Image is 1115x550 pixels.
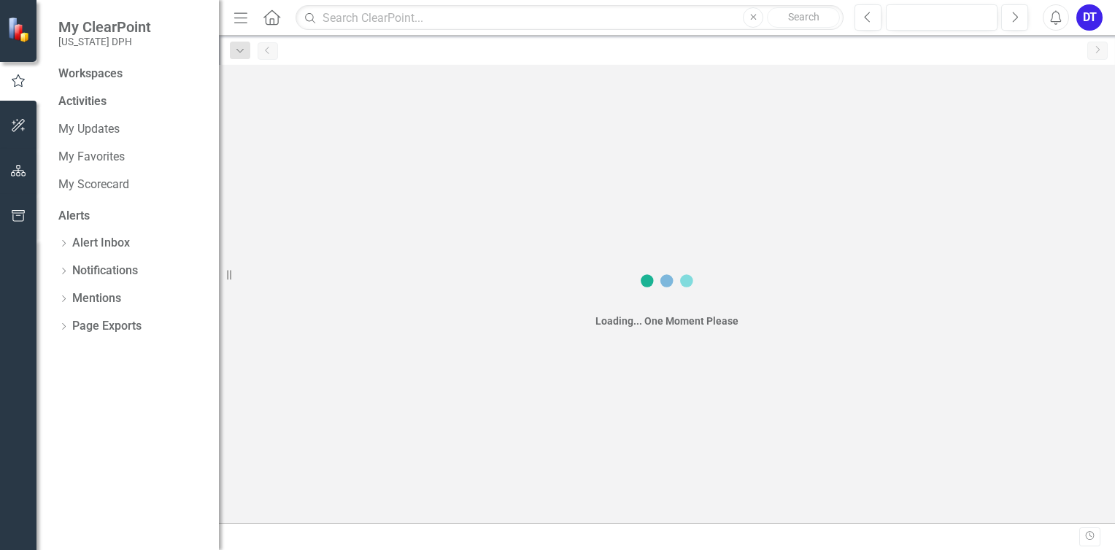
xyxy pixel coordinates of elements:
button: Search [767,7,840,28]
button: DT [1076,4,1103,31]
input: Search ClearPoint... [296,5,844,31]
a: Page Exports [72,318,142,335]
div: Workspaces [58,66,123,82]
small: [US_STATE] DPH [58,36,151,47]
a: Alert Inbox [72,235,130,252]
span: Search [788,11,819,23]
a: My Updates [58,121,204,138]
a: My Favorites [58,149,204,166]
a: My Scorecard [58,177,204,193]
img: ClearPoint Strategy [7,17,33,42]
div: Activities [58,93,204,110]
a: Mentions [72,290,121,307]
span: My ClearPoint [58,18,151,36]
a: Notifications [72,263,138,279]
div: Alerts [58,208,204,225]
div: Loading... One Moment Please [595,314,738,328]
